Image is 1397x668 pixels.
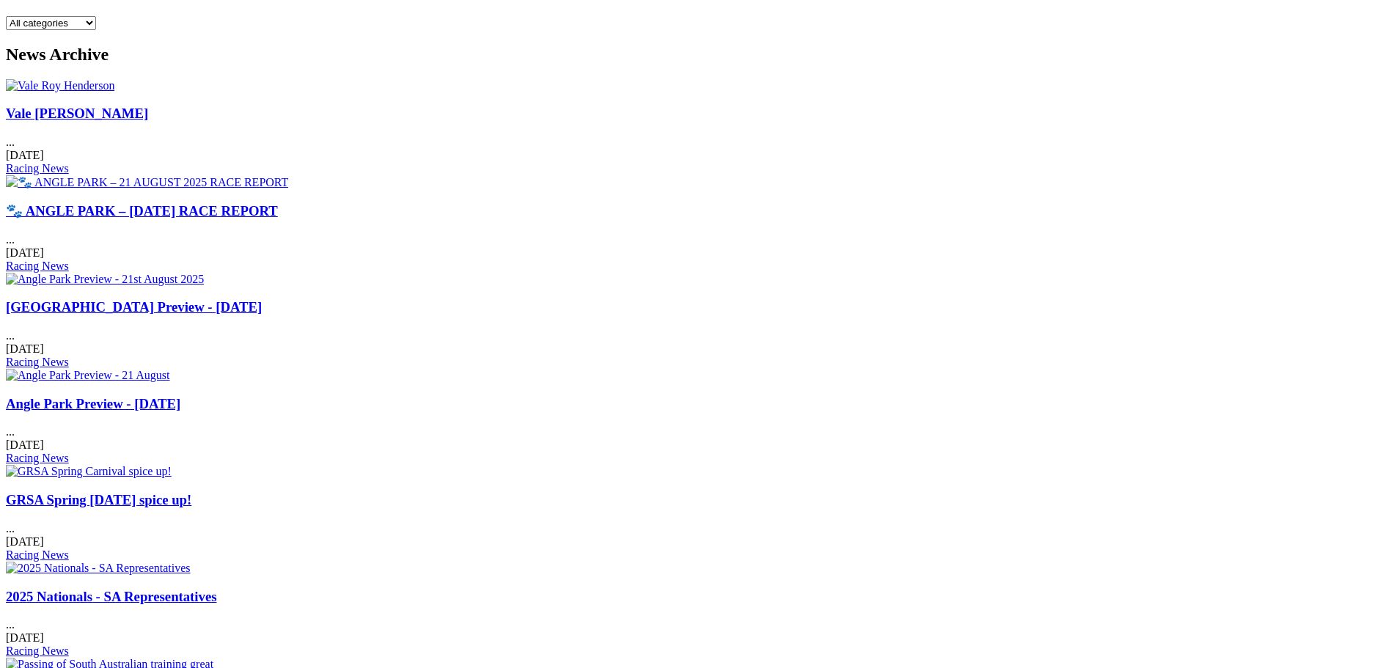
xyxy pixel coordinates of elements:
[6,562,191,575] img: 2025 Nationals - SA Representatives
[6,396,1391,466] div: ...
[6,342,44,355] span: [DATE]
[6,492,191,507] a: GRSA Spring [DATE] spice up!
[6,175,288,189] img: 🐾 ANGLE PARK – 21 AUGUST 2025 RACE REPORT
[6,273,204,286] img: Angle Park Preview - 21st August 2025
[6,465,172,478] img: GRSA Spring Carnival spice up!
[6,548,69,561] a: Racing News
[6,45,1391,65] h2: News Archive
[6,452,69,464] a: Racing News
[6,149,44,161] span: [DATE]
[6,162,69,175] a: Racing News
[6,79,114,92] img: Vale Roy Henderson
[6,106,148,121] a: Vale [PERSON_NAME]
[6,438,44,451] span: [DATE]
[6,203,278,219] a: 🐾 ANGLE PARK – [DATE] RACE REPORT
[6,589,216,604] a: 2025 Nationals - SA Representatives
[6,106,1391,175] div: ...
[6,246,44,259] span: [DATE]
[6,631,44,644] span: [DATE]
[6,645,69,657] a: Racing News
[6,492,1391,562] div: ...
[6,299,1391,369] div: ...
[6,589,1391,658] div: ...
[6,203,1391,273] div: ...
[6,535,44,548] span: [DATE]
[6,356,69,368] a: Racing News
[6,369,170,382] img: Angle Park Preview - 21 August
[6,396,180,411] a: Angle Park Preview - [DATE]
[6,299,262,315] a: [GEOGRAPHIC_DATA] Preview - [DATE]
[6,260,69,272] a: Racing News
